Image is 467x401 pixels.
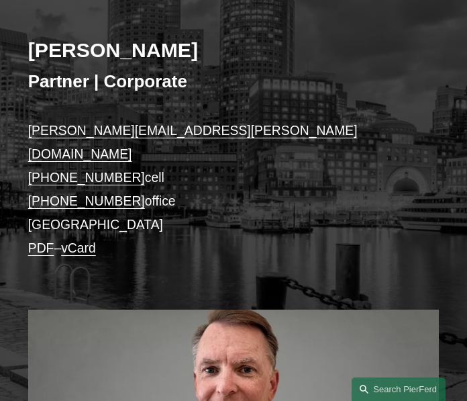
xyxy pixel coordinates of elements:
[28,170,145,185] a: [PHONE_NUMBER]
[28,119,439,259] p: cell office [GEOGRAPHIC_DATA] –
[28,71,439,92] h3: Partner | Corporate
[352,377,446,401] a: Search this site
[28,240,54,255] a: PDF
[28,38,439,63] h2: [PERSON_NAME]
[28,193,145,208] a: [PHONE_NUMBER]
[28,123,358,161] a: [PERSON_NAME][EMAIL_ADDRESS][PERSON_NAME][DOMAIN_NAME]
[61,240,96,255] a: vCard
